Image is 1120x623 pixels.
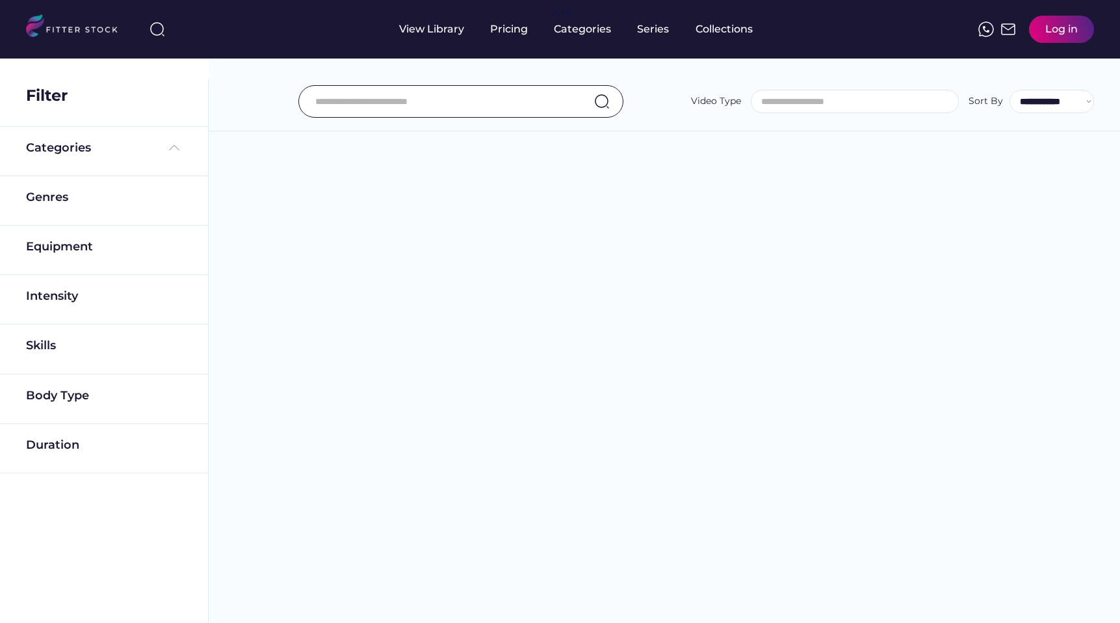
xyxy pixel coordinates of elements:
[26,239,93,255] div: Equipment
[26,85,68,107] div: Filter
[594,94,610,109] img: search-normal.svg
[26,140,91,156] div: Categories
[26,288,78,304] div: Intensity
[166,388,182,403] img: yH5BAEAAAAALAAAAAABAAEAAAIBRAA7
[1045,22,1078,36] div: Log in
[166,239,182,255] img: yH5BAEAAAAALAAAAAABAAEAAAIBRAA7
[490,22,528,36] div: Pricing
[554,7,571,20] div: fvck
[696,22,753,36] div: Collections
[166,338,182,354] img: yH5BAEAAAAALAAAAAABAAEAAAIBRAA7
[26,338,59,354] div: Skills
[166,140,182,155] img: Frame%20%285%29.svg
[166,189,182,205] img: yH5BAEAAAAALAAAAAABAAEAAAIBRAA7
[969,95,1003,108] div: Sort By
[26,437,79,453] div: Duration
[554,22,611,36] div: Categories
[399,22,464,36] div: View Library
[691,95,741,108] div: Video Type
[166,289,182,304] img: yH5BAEAAAAALAAAAAABAAEAAAIBRAA7
[26,189,68,205] div: Genres
[166,437,182,453] img: yH5BAEAAAAALAAAAAABAAEAAAIBRAA7
[150,21,165,37] img: search-normal%203.svg
[637,22,670,36] div: Series
[26,14,129,41] img: LOGO.svg
[26,388,89,404] div: Body Type
[978,21,994,37] img: meteor-icons_whatsapp%20%281%29.svg
[1000,21,1016,37] img: Frame%2051.svg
